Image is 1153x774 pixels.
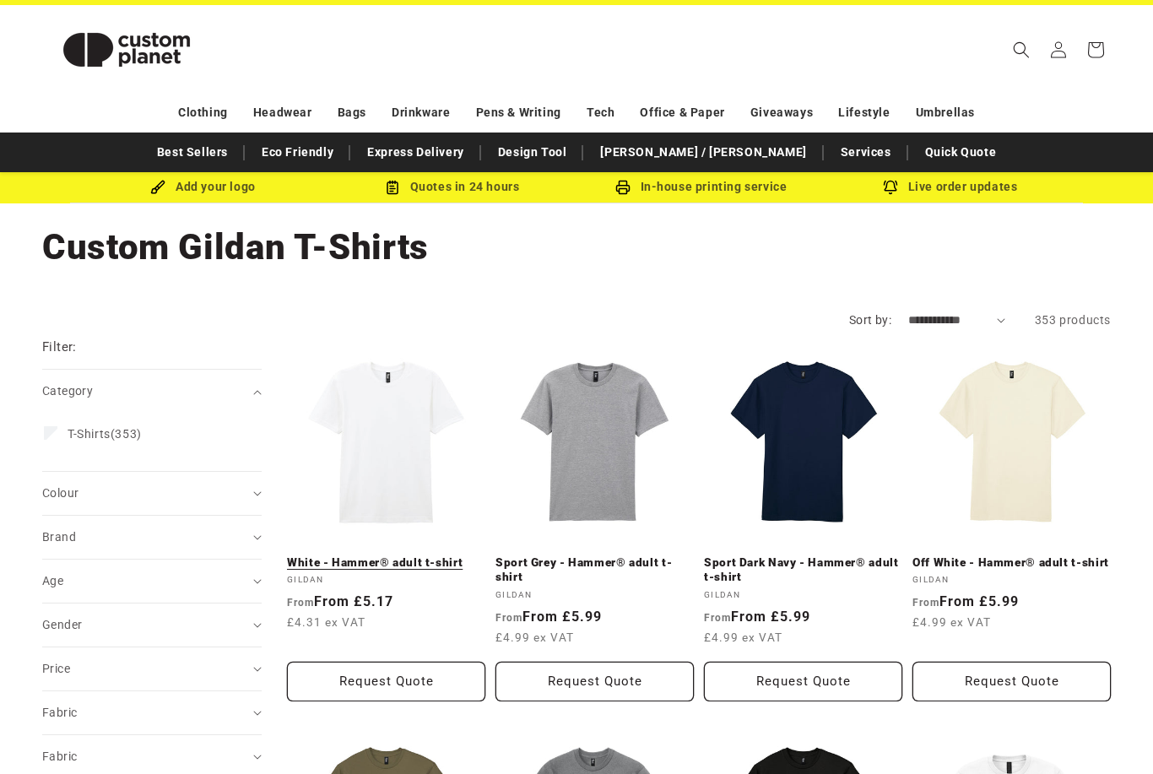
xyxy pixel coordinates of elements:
button: Request Quote [287,662,485,701]
summary: Age (0 selected) [42,560,262,603]
a: Tech [587,98,614,127]
summary: Category (0 selected) [42,370,262,413]
iframe: Chat Widget [863,592,1153,774]
div: Add your logo [78,176,327,198]
a: Eco Friendly [253,138,342,167]
a: Express Delivery [359,138,473,167]
a: Drinkware [392,98,450,127]
div: Live order updates [826,176,1075,198]
button: Request Quote [495,662,694,701]
span: Brand [42,530,76,544]
summary: Price [42,647,262,690]
a: Off White - Hammer® adult t-shirt [912,555,1111,571]
span: Colour [42,486,78,500]
img: In-house printing [615,180,631,195]
a: Clothing [178,98,228,127]
a: Lifestyle [838,98,890,127]
span: Category [42,384,93,398]
a: Services [832,138,900,167]
img: Order Updates Icon [385,180,400,195]
a: Bags [338,98,366,127]
a: White - Hammer® adult t-shirt [287,555,485,571]
span: Fabric [42,706,77,719]
span: (353) [68,426,142,441]
span: Age [42,574,63,587]
a: [PERSON_NAME] / [PERSON_NAME] [592,138,815,167]
span: 353 products [1035,313,1111,327]
a: Umbrellas [916,98,975,127]
a: Best Sellers [149,138,236,167]
span: Gender [42,618,82,631]
a: Giveaways [750,98,813,127]
span: Fabric [42,750,77,763]
span: Price [42,662,70,675]
img: Brush Icon [150,180,165,195]
a: Quick Quote [917,138,1005,167]
img: Custom Planet [42,12,211,88]
a: Design Tool [490,138,576,167]
div: Quotes in 24 hours [327,176,576,198]
div: In-house printing service [576,176,826,198]
button: Request Quote [704,662,902,701]
h1: Custom Gildan T-Shirts [42,225,1111,270]
h2: Filter: [42,338,77,357]
a: Office & Paper [640,98,724,127]
summary: Gender (0 selected) [42,604,262,647]
label: Sort by: [849,313,891,327]
summary: Search [1003,31,1040,68]
a: Sport Grey - Hammer® adult t-shirt [495,555,694,585]
summary: Brand (0 selected) [42,516,262,559]
span: T-Shirts [68,427,111,441]
summary: Colour (0 selected) [42,472,262,515]
summary: Fabric (0 selected) [42,691,262,734]
a: Custom Planet [36,5,218,94]
a: Sport Dark Navy - Hammer® adult t-shirt [704,555,902,585]
a: Headwear [253,98,312,127]
img: Order updates [883,180,898,195]
a: Pens & Writing [476,98,561,127]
